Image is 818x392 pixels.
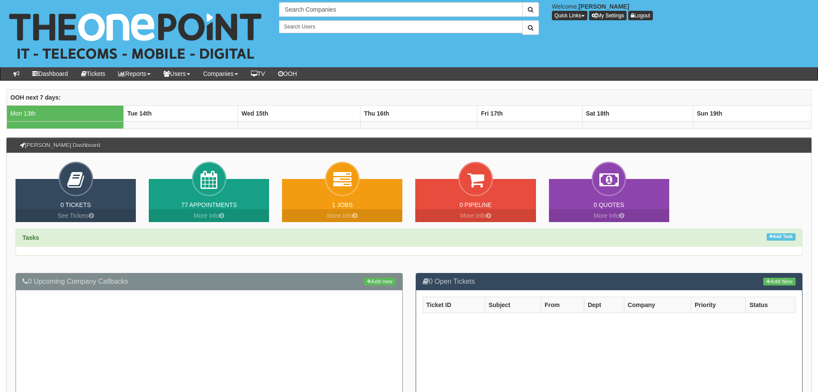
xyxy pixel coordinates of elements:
h3: 0 Upcoming Company Callbacks [22,278,396,285]
a: See Tickets [16,209,136,222]
th: From [541,297,584,313]
a: 77 Appointments [181,201,237,208]
a: My Settings [589,11,627,20]
button: Quick Links [552,11,587,20]
th: Priority [691,297,746,313]
strong: Tasks [22,234,39,241]
input: Search Companies [279,2,522,17]
a: 0 Tickets [60,201,91,208]
a: Users [157,67,197,80]
th: Thu 16th [360,105,477,121]
th: Dept [584,297,624,313]
th: Ticket ID [423,297,485,313]
a: Dashboard [26,67,75,80]
div: Welcome, [545,2,818,20]
a: Add new [364,278,395,285]
a: 0 Quotes [594,201,624,208]
a: OOH [272,67,304,80]
th: OOH next 7 days: [7,89,812,105]
a: 1 Jobs [332,201,353,208]
a: More Info [282,209,402,222]
input: Search Users [279,20,522,33]
a: Add Task [767,233,796,241]
th: Tue 14th [124,105,238,121]
a: More Info [549,209,669,222]
th: Subject [485,297,541,313]
a: 0 Pipeline [460,201,492,208]
th: Sun 19th [693,105,811,121]
h3: [PERSON_NAME] Dashboard [16,138,104,153]
a: Reports [112,67,157,80]
a: More Info [415,209,536,222]
a: Companies [197,67,244,80]
a: Logout [628,11,653,20]
a: More Info [149,209,269,222]
b: [PERSON_NAME] [579,3,629,10]
th: Fri 17th [477,105,582,121]
td: Mon 13th [7,105,124,121]
a: Add New [763,278,796,285]
th: Sat 18th [582,105,693,121]
h3: 0 Open Tickets [423,278,796,285]
th: Company [624,297,691,313]
th: Wed 15th [238,105,360,121]
th: Status [746,297,795,313]
a: Tickets [75,67,112,80]
a: TV [244,67,272,80]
